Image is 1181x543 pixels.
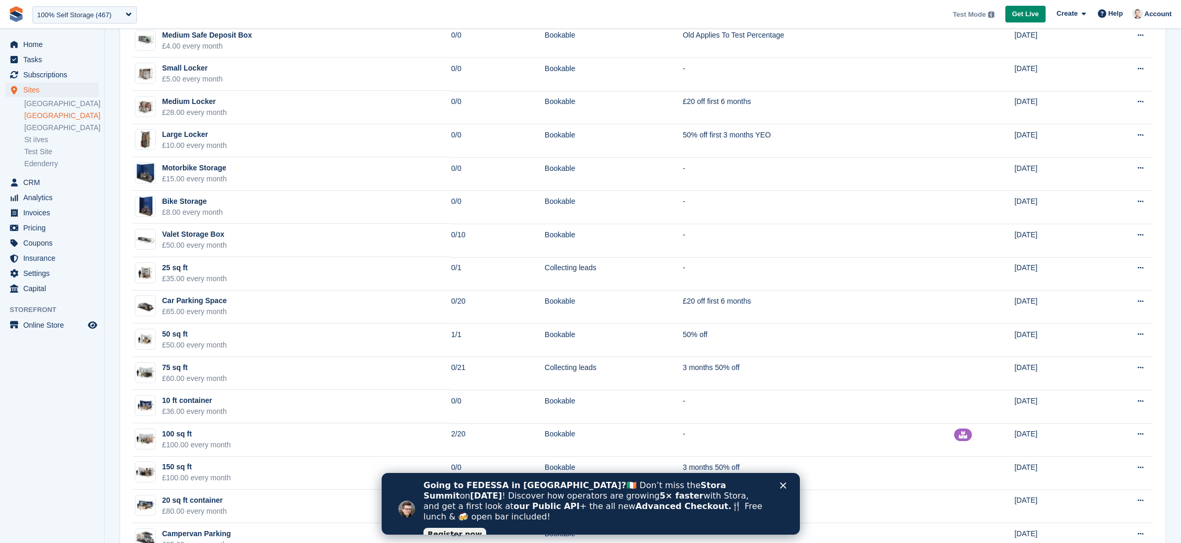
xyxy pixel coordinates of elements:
[24,123,99,133] a: [GEOGRAPHIC_DATA]
[5,52,99,67] a: menu
[683,357,954,390] td: 3 months 50% off
[24,99,99,109] a: [GEOGRAPHIC_DATA]
[1014,124,1094,158] td: [DATE]
[451,390,545,423] td: 0/0
[135,398,155,413] img: 10-ft-container(1).jpg
[162,528,231,539] div: Campervan Parking
[162,41,252,52] div: £4.00 every month
[135,498,155,513] img: 20-ft-container%20(8).jpg
[23,52,86,67] span: Tasks
[162,506,227,517] div: £80.00 every month
[23,67,86,82] span: Subscriptions
[162,373,227,384] div: £60.00 every month
[5,175,99,190] a: menu
[451,25,545,58] td: 0/0
[545,157,683,191] td: Bookable
[683,157,954,191] td: -
[162,240,227,251] div: £50.00 every month
[162,295,227,306] div: Car Parking Space
[5,67,99,82] a: menu
[162,174,227,184] div: £15.00 every month
[382,473,800,535] iframe: Intercom live chat banner
[162,129,227,140] div: Large Locker
[162,163,227,174] div: Motorbike Storage
[135,265,155,281] img: 25.jpg
[162,229,227,240] div: Valet Storage Box
[545,291,683,324] td: Bookable
[1108,8,1123,19] span: Help
[23,266,86,281] span: Settings
[37,10,111,20] div: 100% Self Storage (467)
[162,329,227,340] div: 50 sq ft
[451,357,545,390] td: 0/21
[545,124,683,158] td: Bookable
[545,423,683,457] td: Bookable
[1014,390,1094,423] td: [DATE]
[545,25,683,58] td: Bookable
[683,257,954,291] td: -
[1014,291,1094,324] td: [DATE]
[988,11,994,18] img: icon-info-grey-7440780725fd019a000dd9b08b2336e03edf1995a4989e88bcd33f0948082b44.svg
[5,221,99,235] a: menu
[135,365,155,380] img: 75.jpg
[451,91,545,124] td: 0/0
[23,83,86,97] span: Sites
[5,205,99,220] a: menu
[683,57,954,91] td: -
[5,281,99,296] a: menu
[683,490,954,523] td: Old Applies To Test Fixed
[953,9,985,20] span: Test Mode
[1014,423,1094,457] td: [DATE]
[23,318,86,332] span: Online Store
[1014,57,1094,91] td: [DATE]
[162,63,223,74] div: Small Locker
[5,266,99,281] a: menu
[135,332,155,347] img: 50.jpg
[5,37,99,52] a: menu
[451,423,545,457] td: 2/20
[162,472,231,483] div: £100.00 every month
[5,318,99,332] a: menu
[683,91,954,124] td: £20 off first 6 months
[135,97,155,117] img: Locker%20Medium%201%20-%20Imperial.jpg
[24,135,99,145] a: St iIves
[24,159,99,169] a: Edenderry
[162,362,227,373] div: 75 sq ft
[1014,157,1094,191] td: [DATE]
[451,324,545,357] td: 1/1
[1012,9,1039,19] span: Get Live
[1014,324,1094,357] td: [DATE]
[8,6,24,22] img: stora-icon-8386f47178a22dfd0bd8f6a31ec36ba5ce8667c1dd55bd0f319d3a0aa187defe.svg
[23,175,86,190] span: CRM
[683,191,954,224] td: -
[135,229,155,249] img: Security%20Box%20-%20Small%20-%20Imperial.jpg
[1014,457,1094,490] td: [DATE]
[162,495,227,506] div: 20 sq ft container
[162,140,227,151] div: £10.00 every month
[162,461,231,472] div: 150 sq ft
[162,440,231,450] div: £100.00 every month
[86,319,99,331] a: Preview store
[1014,91,1094,124] td: [DATE]
[24,147,99,157] a: Test Site
[683,324,954,357] td: 50% off
[545,257,683,291] td: Collecting leads
[545,224,683,257] td: Bookable
[135,432,155,447] img: 100.jpg
[451,57,545,91] td: 0/0
[162,107,227,118] div: £28.00 every month
[135,299,155,313] img: Screenshot%202024-03-20%20at%2016.03.29.png
[398,9,409,16] div: Close
[683,291,954,324] td: £20 off first 6 months
[1132,8,1143,19] img: Jeff Knox
[451,457,545,490] td: 0/0
[5,190,99,205] a: menu
[1014,224,1094,257] td: [DATE]
[9,305,104,315] span: Storefront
